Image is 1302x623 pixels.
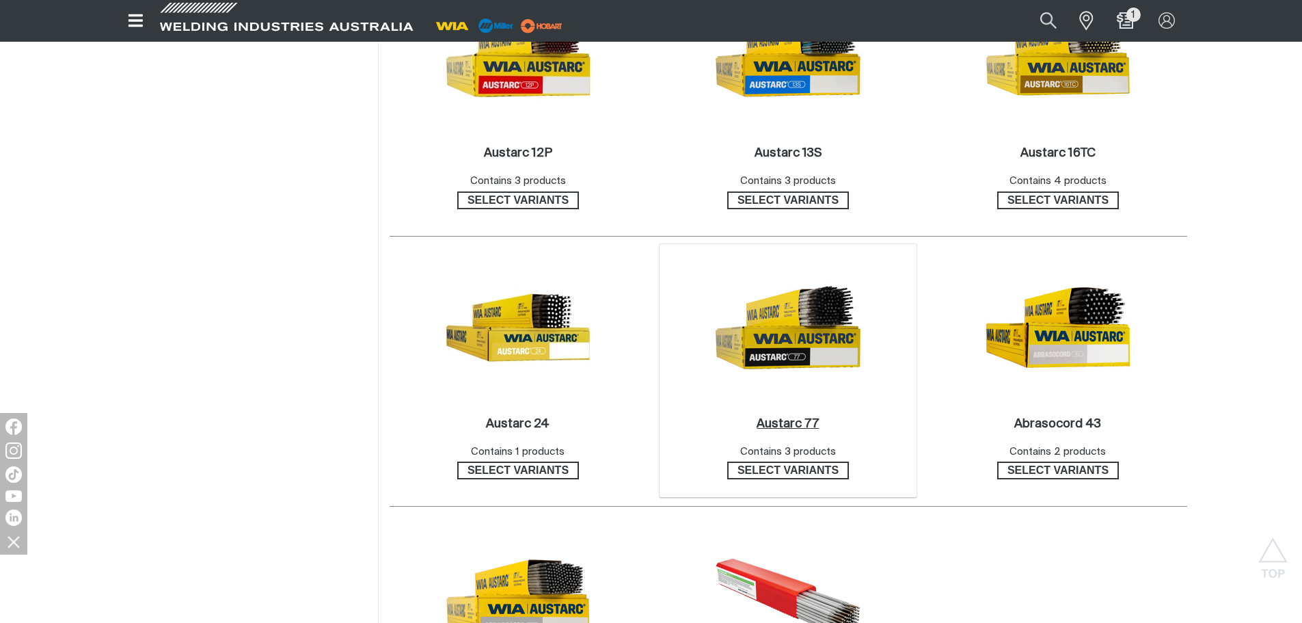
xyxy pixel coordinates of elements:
[457,462,579,479] a: Select variants of Austarc 24
[999,462,1117,479] span: Select variants
[484,147,552,159] h2: Austarc 12P
[2,530,25,553] img: hide socials
[5,509,22,526] img: LinkedIn
[445,254,591,401] img: Austarc 24
[1009,445,1106,460] div: Contains 2 products
[999,191,1117,209] span: Select variants
[755,147,822,159] h2: Austarc 13S
[1014,418,1101,430] h2: Abrasocord 43
[1009,174,1107,189] div: Contains 4 products
[5,442,22,459] img: Instagram
[471,445,565,460] div: Contains 1 products
[1014,416,1101,432] a: Abrasocord 43
[517,16,567,36] img: miller
[1020,146,1096,161] a: Austarc 16TC
[470,174,566,189] div: Contains 3 products
[486,416,550,432] a: Austarc 24
[5,419,22,435] img: Facebook
[1008,5,1072,36] input: Product name or item number...
[486,418,550,430] h2: Austarc 24
[5,466,22,483] img: TikTok
[729,191,847,209] span: Select variants
[457,191,579,209] a: Select variants of Austarc 12P
[715,254,861,401] img: Austarc 77
[1020,147,1096,159] h2: Austarc 16TC
[997,191,1119,209] a: Select variants of Austarc 16TC
[985,254,1131,401] img: Abrasocord 43
[484,146,552,161] a: Austarc 12P
[1258,538,1288,568] button: Scroll to top
[459,462,578,479] span: Select variants
[1025,5,1072,36] button: Search products
[5,490,22,502] img: YouTube
[727,191,849,209] a: Select variants of Austarc 13S
[740,174,836,189] div: Contains 3 products
[459,191,578,209] span: Select variants
[997,462,1119,479] a: Select variants of Abrasocord 43
[517,21,567,31] a: miller
[757,418,819,430] h2: Austarc 77
[757,416,819,432] a: Austarc 77
[740,445,836,460] div: Contains 3 products
[755,146,822,161] a: Austarc 13S
[729,462,847,479] span: Select variants
[727,462,849,479] a: Select variants of Austarc 77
